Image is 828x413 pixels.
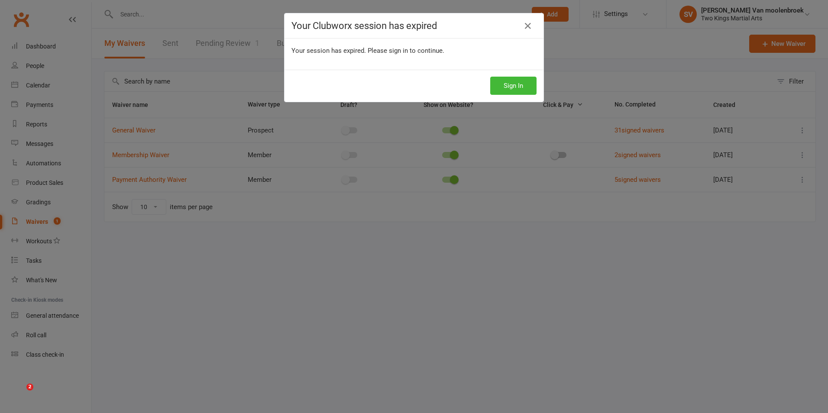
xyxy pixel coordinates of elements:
[291,47,444,55] span: Your session has expired. Please sign in to continue.
[490,77,537,95] button: Sign In
[291,20,537,31] h4: Your Clubworx session has expired
[26,384,33,390] span: 2
[521,19,535,33] a: Close
[9,384,29,404] iframe: Intercom live chat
